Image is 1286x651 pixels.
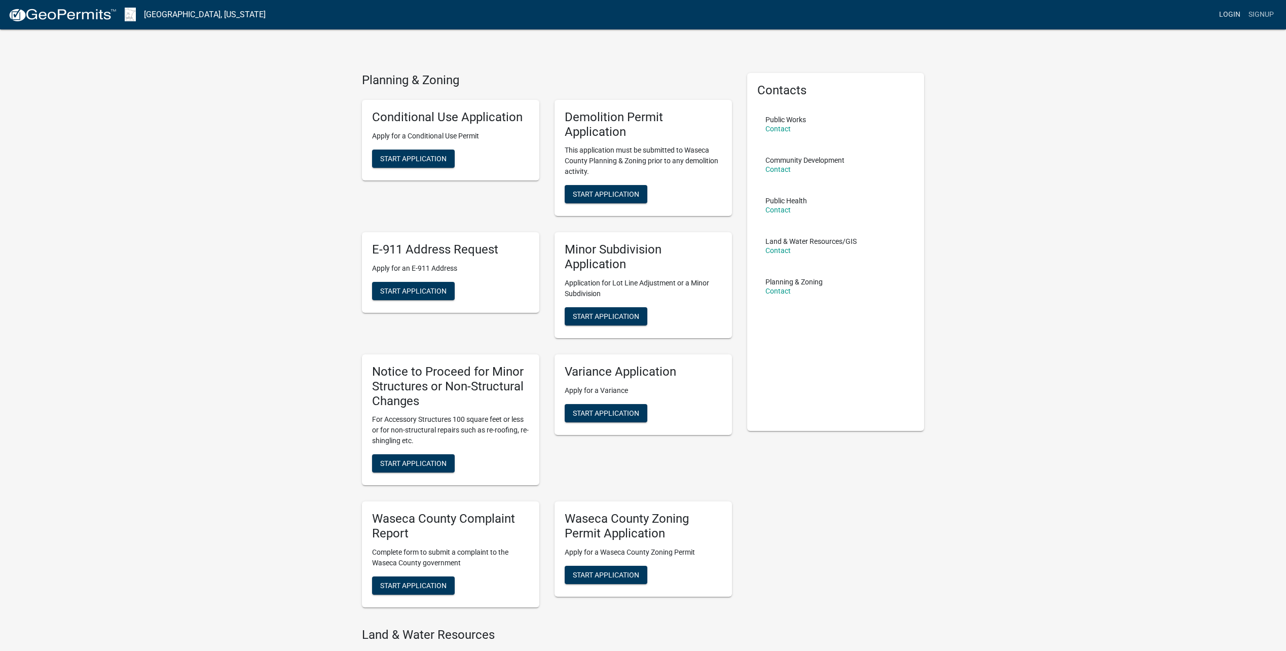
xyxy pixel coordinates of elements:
span: Start Application [380,154,447,162]
button: Start Application [565,404,647,422]
img: Waseca County, Minnesota [125,8,136,21]
a: Contact [765,287,791,295]
button: Start Application [372,282,455,300]
span: Start Application [380,581,447,589]
p: Apply for a Waseca County Zoning Permit [565,547,722,558]
h4: Planning & Zoning [362,73,732,88]
a: Contact [765,165,791,173]
span: Start Application [573,190,639,198]
h5: Contacts [757,83,914,98]
p: Public Health [765,197,807,204]
button: Start Application [372,576,455,595]
h5: Demolition Permit Application [565,110,722,139]
button: Start Application [565,185,647,203]
h5: Waseca County Zoning Permit Application [565,512,722,541]
button: Start Application [565,307,647,325]
span: Start Application [380,287,447,295]
a: Signup [1244,5,1278,24]
h5: Variance Application [565,365,722,379]
button: Start Application [372,150,455,168]
h5: Minor Subdivision Application [565,242,722,272]
p: For Accessory Structures 100 square feet or less or for non-structural repairs such as re-roofing... [372,414,529,446]
a: Contact [765,206,791,214]
p: Apply for a Conditional Use Permit [372,131,529,141]
button: Start Application [565,566,647,584]
p: Apply for a Variance [565,385,722,396]
p: This application must be submitted to Waseca County Planning & Zoning prior to any demolition act... [565,145,722,177]
h5: Waseca County Complaint Report [372,512,529,541]
p: Application for Lot Line Adjustment or a Minor Subdivision [565,278,722,299]
span: Start Application [573,312,639,320]
a: Login [1215,5,1244,24]
a: Contact [765,125,791,133]
h5: E-911 Address Request [372,242,529,257]
button: Start Application [372,454,455,473]
h4: Land & Water Resources [362,628,732,642]
p: Land & Water Resources/GIS [765,238,857,245]
span: Start Application [573,409,639,417]
p: Apply for an E-911 Address [372,263,529,274]
span: Start Application [573,570,639,578]
p: Community Development [765,157,844,164]
span: Start Application [380,459,447,467]
h5: Notice to Proceed for Minor Structures or Non-Structural Changes [372,365,529,408]
p: Planning & Zoning [765,278,823,285]
a: [GEOGRAPHIC_DATA], [US_STATE] [144,6,266,23]
p: Public Works [765,116,806,123]
a: Contact [765,246,791,255]
h5: Conditional Use Application [372,110,529,125]
p: Complete form to submit a complaint to the Waseca County government [372,547,529,568]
